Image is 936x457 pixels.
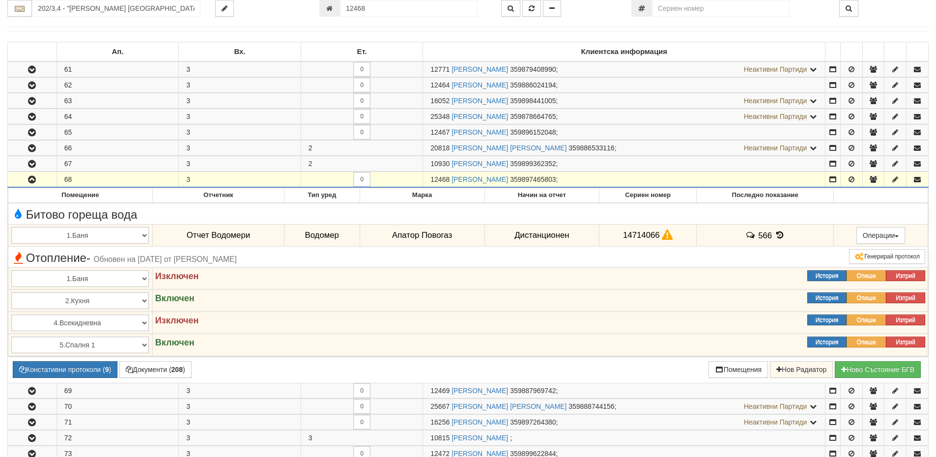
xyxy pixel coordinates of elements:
[452,387,508,395] a: [PERSON_NAME]
[709,361,768,378] button: Помещения
[179,399,301,414] td: 3
[94,255,237,263] span: Обновен на [DATE] от [PERSON_NAME]
[510,65,556,73] span: 359879408990
[234,48,246,56] b: Вх.
[744,144,807,152] span: Неактивни Партиди
[423,78,825,93] td: ;
[430,160,450,168] span: Партида №
[179,42,301,62] td: Вх.: No sort applied, sorting is disabled
[179,414,301,429] td: 3
[907,42,929,62] td: : No sort applied, sorting is disabled
[510,175,556,183] span: 359897465803
[179,383,301,398] td: 3
[510,387,556,395] span: 359887969742
[11,252,237,264] span: Отопление
[105,366,109,373] b: 9
[847,314,886,325] button: Опиши
[744,97,807,105] span: Неактивни Партиди
[57,383,179,398] td: 69
[430,81,450,89] span: Партида №
[862,42,884,62] td: : No sort applied, sorting is disabled
[309,144,312,152] span: 2
[430,387,450,395] span: Партида №
[86,251,90,264] span: -
[57,414,179,429] td: 71
[452,175,508,183] a: [PERSON_NAME]
[886,270,925,281] button: Изтрий
[57,78,179,93] td: 62
[13,361,117,378] button: Констативни протоколи (9)
[847,292,886,303] button: Опиши
[568,144,614,152] span: 359886533116
[744,418,807,426] span: Неактивни Партиди
[423,109,825,124] td: ;
[179,109,301,124] td: 3
[510,160,556,168] span: 359899362352
[807,270,847,281] button: История
[423,125,825,140] td: ;
[847,337,886,347] button: Опиши
[744,402,807,410] span: Неактивни Партиди
[423,383,825,398] td: ;
[423,61,825,77] td: ;
[430,128,450,136] span: Партида №
[884,42,907,62] td: : No sort applied, sorting is disabled
[430,175,450,183] span: Партида №
[171,366,183,373] b: 208
[8,42,57,62] td: : No sort applied, sorting is disabled
[697,188,834,203] th: Последно показание
[423,42,825,62] td: Клиентска информация: No sort applied, sorting is disabled
[301,42,423,62] td: Ет.: No sort applied, sorting is disabled
[11,208,137,221] span: Битово гореща вода
[155,338,195,347] strong: Включен
[423,399,825,414] td: ;
[452,113,508,120] a: [PERSON_NAME]
[57,141,179,156] td: 66
[423,141,825,156] td: ;
[57,156,179,171] td: 67
[360,188,484,203] th: Марка
[423,430,825,445] td: ;
[510,81,556,89] span: 359886024194
[57,93,179,109] td: 63
[452,97,508,105] a: [PERSON_NAME]
[179,430,301,445] td: 3
[179,141,301,156] td: 3
[623,230,660,240] span: 14714066
[57,42,179,62] td: Ап.: No sort applied, sorting is disabled
[886,314,925,325] button: Изтрий
[847,270,886,281] button: Опиши
[835,361,921,378] button: Новo Състояние БГВ
[112,48,124,56] b: Ап.
[510,113,556,120] span: 359878664765
[423,172,825,188] td: ;
[452,144,567,152] a: [PERSON_NAME] [PERSON_NAME]
[179,78,301,93] td: 3
[430,144,450,152] span: Партида №
[57,109,179,124] td: 64
[452,160,508,168] a: [PERSON_NAME]
[484,224,599,247] td: Дистанционен
[452,81,508,89] a: [PERSON_NAME]
[452,65,508,73] a: [PERSON_NAME]
[484,188,599,203] th: Начин на отчет
[155,293,195,303] strong: Включен
[284,188,360,203] th: Тип уред
[309,160,312,168] span: 2
[758,230,772,240] span: 566
[152,188,284,203] th: Отчетник
[599,188,697,203] th: Сериен номер
[840,42,862,62] td: : No sort applied, sorting is disabled
[510,128,556,136] span: 359896152048
[179,156,301,171] td: 3
[452,418,508,426] a: [PERSON_NAME]
[886,337,925,347] button: Изтрий
[452,402,567,410] a: [PERSON_NAME] [PERSON_NAME]
[8,188,153,203] th: Помещение
[155,315,199,325] strong: Изключен
[423,156,825,171] td: ;
[155,271,199,281] strong: Изключен
[179,61,301,77] td: 3
[357,48,367,56] b: Ет.
[57,125,179,140] td: 65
